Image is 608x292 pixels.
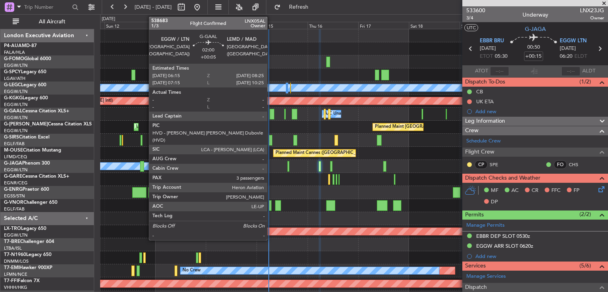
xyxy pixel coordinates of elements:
[4,226,46,231] a: LX-TROLegacy 650
[569,161,587,168] a: CHS
[4,115,28,121] a: EGGW/LTN
[233,108,247,120] div: Owner
[102,16,115,23] div: [DATE]
[4,206,25,212] a: EGLF/FAB
[4,200,23,205] span: G-VNOR
[4,187,49,192] a: G-ENRGPraetor 600
[4,122,92,127] a: G-[PERSON_NAME]Cessna Citation XLS
[527,44,540,51] span: 00:50
[525,25,546,33] span: G-JAGA
[4,187,23,192] span: G-ENRG
[460,22,510,29] div: Sun 19
[465,78,505,87] span: Dispatch To-Dos
[4,83,46,87] a: G-LEGCLegacy 600
[4,167,28,173] a: EGGW/LTN
[580,6,604,15] span: LNX23JG
[4,174,69,179] a: G-GARECessna Citation XLS+
[358,22,409,29] div: Fri 17
[4,161,22,166] span: G-JAGA
[270,1,318,13] button: Refresh
[4,96,48,100] a: G-KGKGLegacy 600
[4,279,40,283] a: T7-FFIFalcon 7X
[4,161,50,166] a: G-JAGAPhenom 300
[560,53,572,61] span: 06:20
[4,200,57,205] a: G-VNORChallenger 650
[491,198,498,206] span: DP
[182,265,201,277] div: No Crew
[465,126,479,135] span: Crew
[574,53,587,61] span: ELDT
[4,102,28,108] a: EGGW/LTN
[24,1,70,13] input: Trip Number
[476,98,494,105] div: UK ETA
[491,187,498,195] span: MF
[4,226,21,231] span: LX-TRO
[172,108,205,120] div: A/C Unavailable
[4,279,18,283] span: T7-FFI
[532,187,538,195] span: CR
[168,226,227,237] div: Planned Maint Riga (Riga Intl)
[4,76,25,82] a: LGAV/ATH
[4,70,46,74] a: G-SPCYLegacy 650
[475,108,604,115] div: Add new
[375,121,500,133] div: Planned Maint [GEOGRAPHIC_DATA] ([GEOGRAPHIC_DATA])
[275,147,369,159] div: Planned Maint Cannes ([GEOGRAPHIC_DATA])
[21,19,84,25] span: All Aircraft
[4,252,51,257] a: T7-N1960Legacy 650
[480,53,493,61] span: ETOT
[579,262,591,270] span: (5/6)
[4,265,19,270] span: T7-EMI
[155,22,206,29] div: Mon 13
[476,243,533,249] div: EGGW ARR SLOT 0620z
[4,284,27,290] a: VHHH/HKG
[4,44,22,48] span: P4-AUA
[4,135,19,140] span: G-SIRS
[475,67,488,75] span: ATOT
[206,22,256,29] div: Tue 14
[4,252,26,257] span: T7-N1960
[579,78,591,86] span: (1/2)
[466,222,505,229] a: Manage Permits
[480,37,504,45] span: EBBR BRU
[465,148,494,157] span: Flight Crew
[582,67,595,75] span: ALDT
[465,262,486,271] span: Services
[4,232,28,238] a: EGGW/LTN
[4,57,24,61] span: G-FOMO
[4,174,22,179] span: G-GARE
[9,15,86,28] button: All Aircraft
[475,253,604,260] div: Add new
[4,83,21,87] span: G-LEGC
[464,24,478,31] button: UTC
[560,37,587,45] span: EGGW LTN
[495,53,507,61] span: 05:30
[4,245,22,251] a: LTBA/ISL
[466,273,506,281] a: Manage Services
[4,271,27,277] a: LFMN/NCE
[465,174,540,183] span: Dispatch Checks and Weather
[480,45,496,53] span: [DATE]
[4,96,23,100] span: G-KGKG
[4,239,54,244] a: T7-BREChallenger 604
[476,88,483,95] div: CB
[4,89,28,95] a: EGGW/LTN
[560,45,576,53] span: [DATE]
[490,66,509,76] input: --:--
[580,15,604,21] span: Owner
[466,137,501,145] a: Schedule Crew
[466,6,485,15] span: 533600
[4,57,51,61] a: G-FOMOGlobal 6000
[4,239,20,244] span: T7-BRE
[554,160,567,169] div: FO
[409,22,460,29] div: Sat 18
[256,22,307,29] div: Wed 15
[4,148,23,153] span: M-OUSE
[4,180,28,186] a: EGNR/CEG
[579,210,591,218] span: (2/2)
[308,22,358,29] div: Thu 16
[4,109,69,114] a: G-GAALCessna Citation XLS+
[4,148,61,153] a: M-OUSECitation Mustang
[465,283,487,292] span: Dispatch
[476,233,530,239] div: EBBR DEP SLOT 0530z
[104,22,155,29] div: Sun 12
